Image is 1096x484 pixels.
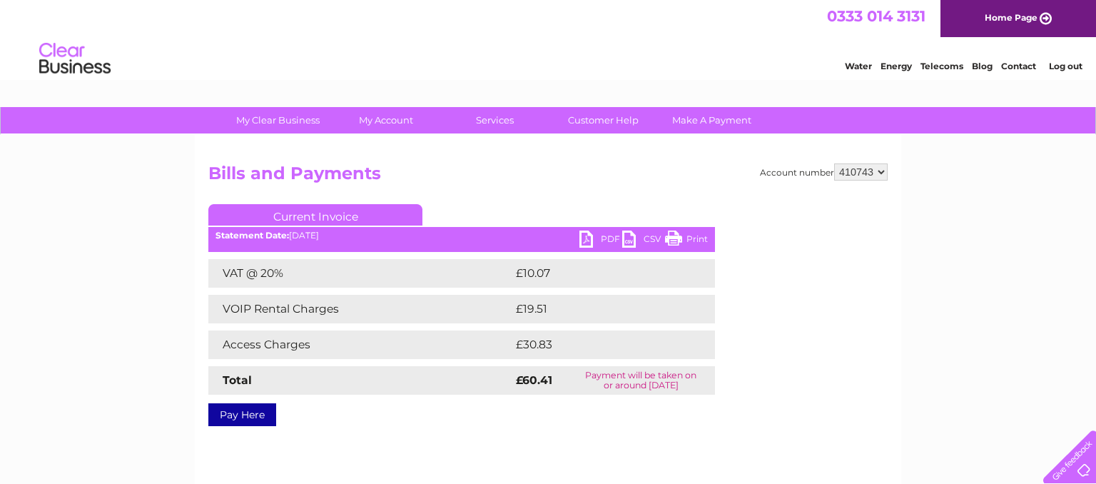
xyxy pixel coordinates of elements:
[512,295,684,323] td: £19.51
[881,61,912,71] a: Energy
[544,107,662,133] a: Customer Help
[845,61,872,71] a: Water
[219,107,337,133] a: My Clear Business
[208,231,715,241] div: [DATE]
[920,61,963,71] a: Telecoms
[760,163,888,181] div: Account number
[215,230,289,241] b: Statement Date:
[208,204,422,226] a: Current Invoice
[827,7,925,25] a: 0333 014 3131
[208,403,276,426] a: Pay Here
[622,231,665,251] a: CSV
[39,37,111,81] img: logo.png
[212,8,886,69] div: Clear Business is a trading name of Verastar Limited (registered in [GEOGRAPHIC_DATA] No. 3667643...
[516,373,552,387] strong: £60.41
[653,107,771,133] a: Make A Payment
[223,373,252,387] strong: Total
[208,259,512,288] td: VAT @ 20%
[436,107,554,133] a: Services
[567,366,715,395] td: Payment will be taken on or around [DATE]
[512,331,686,359] td: £30.83
[208,163,888,191] h2: Bills and Payments
[512,259,685,288] td: £10.07
[328,107,445,133] a: My Account
[665,231,708,251] a: Print
[208,331,512,359] td: Access Charges
[1001,61,1036,71] a: Contact
[579,231,622,251] a: PDF
[1049,61,1082,71] a: Log out
[208,295,512,323] td: VOIP Rental Charges
[972,61,993,71] a: Blog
